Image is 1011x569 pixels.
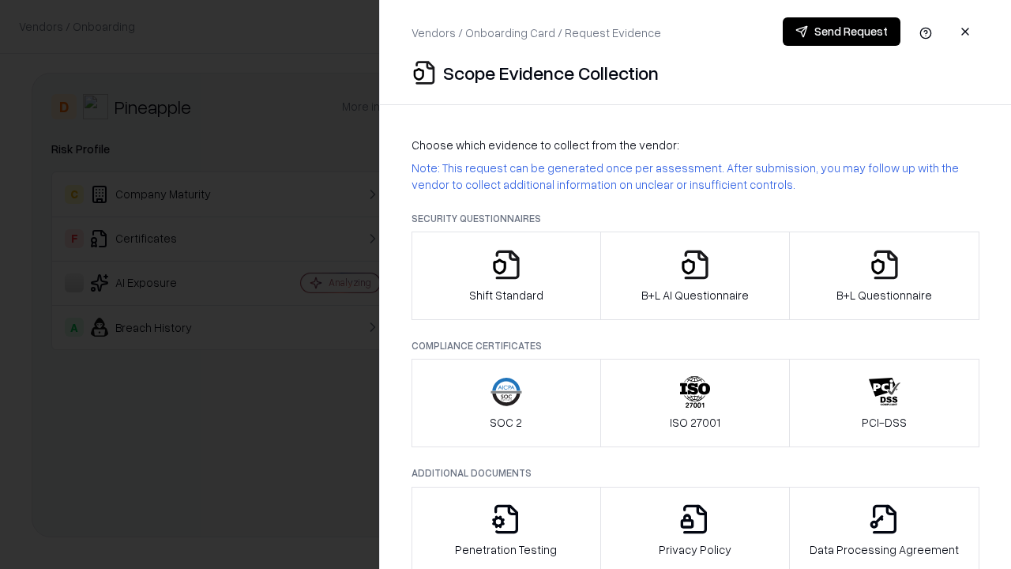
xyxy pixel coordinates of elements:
p: Privacy Policy [659,541,731,558]
button: Send Request [783,17,900,46]
p: Shift Standard [469,287,543,303]
p: Note: This request can be generated once per assessment. After submission, you may follow up with... [412,160,979,193]
p: Vendors / Onboarding Card / Request Evidence [412,24,661,41]
p: B+L Questionnaire [836,287,932,303]
p: Scope Evidence Collection [443,60,659,85]
button: SOC 2 [412,359,601,447]
p: Penetration Testing [455,541,557,558]
p: Security Questionnaires [412,212,979,225]
p: ISO 27001 [670,414,720,431]
p: Additional Documents [412,466,979,480]
p: B+L AI Questionnaire [641,287,749,303]
button: B+L Questionnaire [789,232,979,320]
button: Shift Standard [412,232,601,320]
p: Compliance Certificates [412,339,979,352]
button: ISO 27001 [600,359,791,447]
p: Data Processing Agreement [810,541,959,558]
button: PCI-DSS [789,359,979,447]
p: Choose which evidence to collect from the vendor: [412,137,979,153]
p: PCI-DSS [862,414,907,431]
button: B+L AI Questionnaire [600,232,791,320]
p: SOC 2 [490,414,522,431]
